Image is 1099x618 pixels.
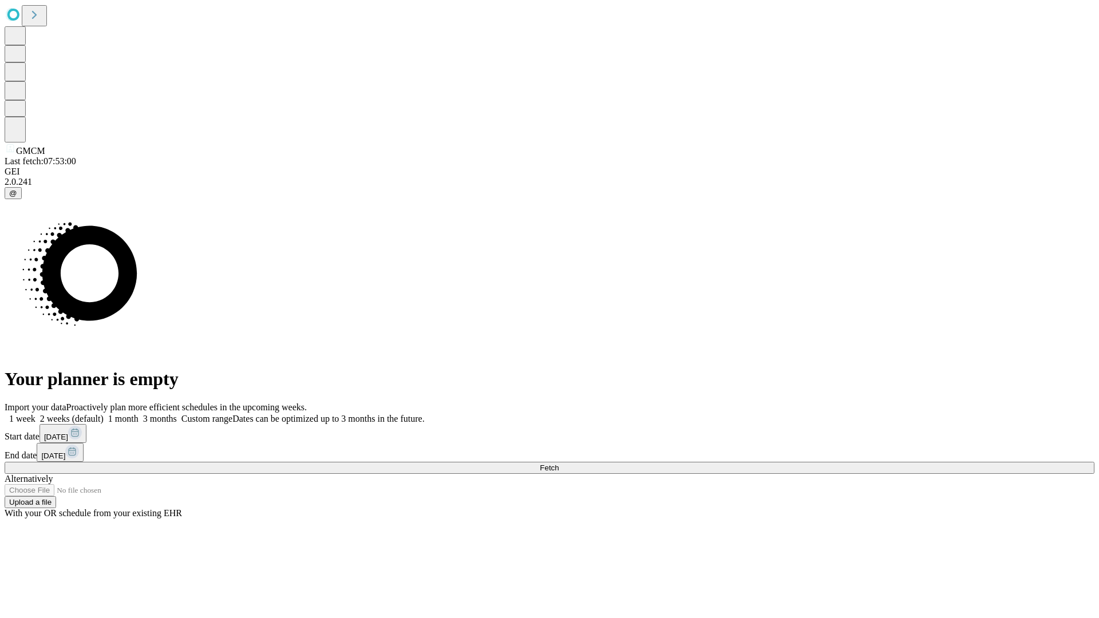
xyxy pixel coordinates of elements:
[5,167,1094,177] div: GEI
[16,146,45,156] span: GMCM
[143,414,177,423] span: 3 months
[5,496,56,508] button: Upload a file
[5,402,66,412] span: Import your data
[9,414,35,423] span: 1 week
[5,508,182,518] span: With your OR schedule from your existing EHR
[44,433,68,441] span: [DATE]
[5,187,22,199] button: @
[5,424,1094,443] div: Start date
[540,463,559,472] span: Fetch
[181,414,232,423] span: Custom range
[5,369,1094,390] h1: Your planner is empty
[40,414,104,423] span: 2 weeks (default)
[232,414,424,423] span: Dates can be optimized up to 3 months in the future.
[5,474,53,484] span: Alternatively
[9,189,17,197] span: @
[108,414,139,423] span: 1 month
[41,451,65,460] span: [DATE]
[66,402,307,412] span: Proactively plan more efficient schedules in the upcoming weeks.
[39,424,86,443] button: [DATE]
[37,443,84,462] button: [DATE]
[5,156,76,166] span: Last fetch: 07:53:00
[5,443,1094,462] div: End date
[5,462,1094,474] button: Fetch
[5,177,1094,187] div: 2.0.241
